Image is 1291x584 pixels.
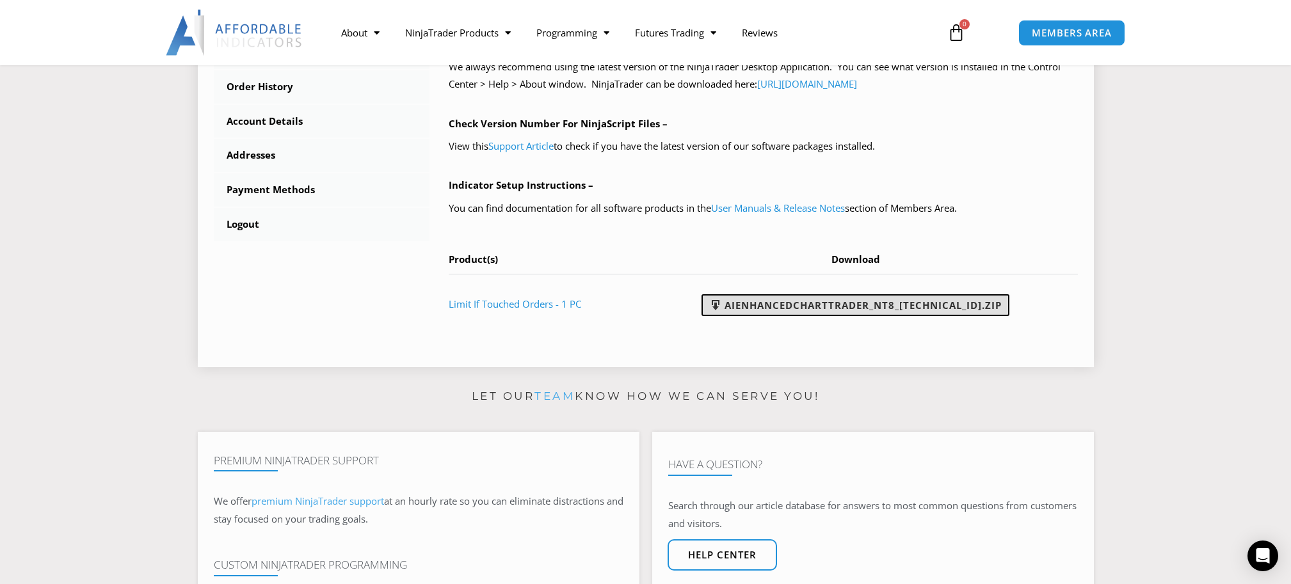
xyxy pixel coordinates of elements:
h4: Custom NinjaTrader Programming [214,558,623,571]
a: team [534,390,575,402]
span: Product(s) [449,253,498,265]
span: Help center [688,550,757,560]
span: We offer [214,494,252,507]
a: Addresses [214,139,430,172]
a: About [328,18,392,47]
span: 0 [959,19,970,29]
a: Account Details [214,105,430,138]
a: MEMBERS AREA [1018,20,1125,46]
a: Support Article [488,139,554,152]
h4: Have A Question? [668,458,1078,471]
a: 0 [928,14,984,51]
a: Logout [214,208,430,241]
a: Help center [668,539,777,571]
p: You can find documentation for all software products in the section of Members Area. [449,200,1078,217]
img: LogoAI | Affordable Indicators – NinjaTrader [166,10,303,56]
a: Payment Methods [214,173,430,207]
a: AIEnhancedChartTrader_NT8_[TECHNICAL_ID].zip [702,294,1009,316]
a: Limit If Touched Orders - 1 PC [449,297,581,310]
a: premium NinjaTrader support [252,494,384,507]
a: Programming [524,18,622,47]
a: User Manuals & Release Notes [711,201,845,214]
span: Download [831,253,880,265]
nav: Menu [328,18,933,47]
a: NinjaTrader Products [392,18,524,47]
p: Search through our article database for answers to most common questions from customers and visit... [668,497,1078,533]
div: Open Intercom Messenger [1247,541,1278,571]
a: Futures Trading [622,18,729,47]
p: We always recommend using the latest version of the NinjaTrader Desktop Application. You can see ... [449,58,1078,94]
span: at an hourly rate so you can eliminate distractions and stay focused on your trading goals. [214,494,623,525]
span: MEMBERS AREA [1032,28,1112,38]
p: Let our know how we can serve you! [198,386,1094,407]
a: [URL][DOMAIN_NAME] [757,77,857,90]
b: Check Version Number For NinjaScript Files – [449,117,668,130]
p: View this to check if you have the latest version of our software packages installed. [449,138,1078,155]
a: Reviews [729,18,790,47]
h4: Premium NinjaTrader Support [214,454,623,467]
a: Order History [214,70,430,104]
b: Indicator Setup Instructions – [449,178,593,191]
